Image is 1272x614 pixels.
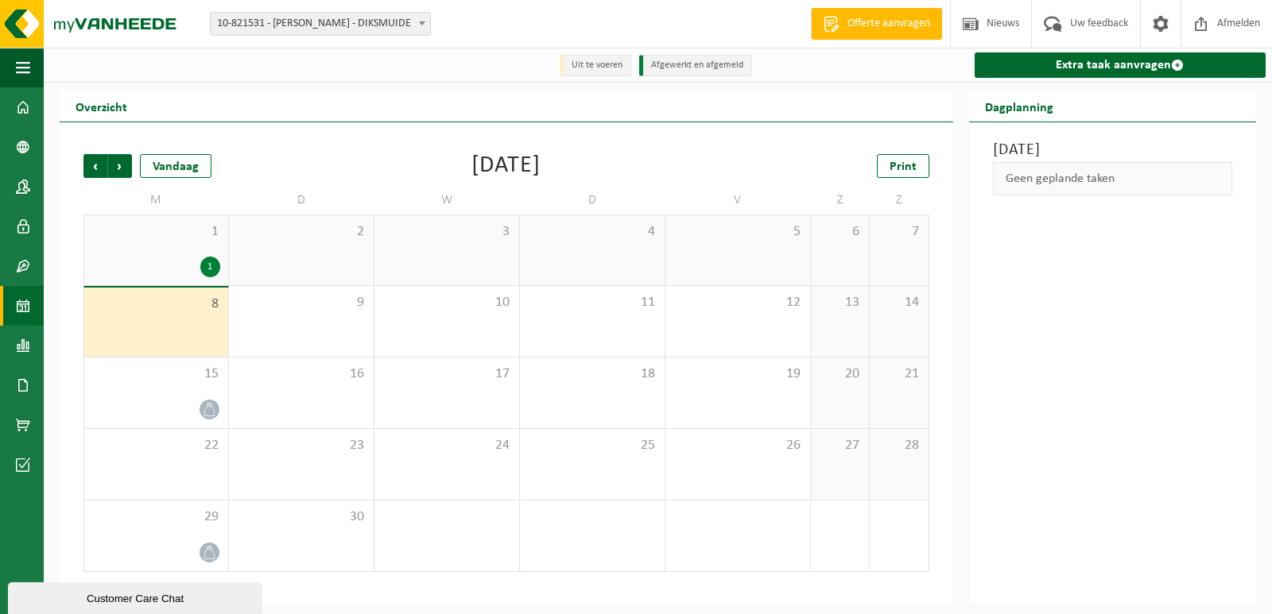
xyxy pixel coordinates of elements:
span: 19 [673,365,802,383]
span: 23 [237,437,366,454]
div: Vandaag [140,154,211,178]
td: Z [870,186,929,214]
td: Z [811,186,870,214]
span: 6 [819,223,861,241]
td: V [665,186,811,214]
span: 11 [528,294,657,311]
div: 1 [200,257,220,277]
span: 21 [878,365,921,383]
span: 18 [528,365,657,383]
div: [DATE] [471,154,541,178]
span: 4 [528,223,657,241]
span: Offerte aanvragen [843,16,934,32]
span: 3 [382,223,511,241]
span: Volgende [108,154,132,178]
td: W [374,186,520,214]
span: 22 [92,437,220,454]
span: 20 [819,365,861,383]
span: 13 [819,294,861,311]
a: Offerte aanvragen [811,8,942,40]
span: 14 [878,294,921,311]
span: 10 [382,294,511,311]
span: 26 [673,437,802,454]
span: 2 [237,223,366,241]
span: 10-821531 - NUTTENS GRETA - DIKSMUIDE [211,13,430,35]
span: 12 [673,294,802,311]
span: 16 [237,365,366,383]
span: Print [890,160,917,173]
span: 1 [92,223,220,241]
h3: [DATE] [993,138,1232,162]
span: 15 [92,365,220,383]
span: 7 [878,223,921,241]
li: Afgewerkt en afgemeld [639,55,752,76]
span: 30 [237,508,366,526]
span: 28 [878,437,921,454]
div: Geen geplande taken [993,162,1232,195]
span: 24 [382,437,511,454]
span: 29 [92,508,220,526]
td: D [229,186,374,214]
td: D [520,186,665,214]
a: Extra taak aanvragen [975,52,1266,78]
h2: Dagplanning [969,91,1069,122]
a: Print [877,154,929,178]
span: 5 [673,223,802,241]
span: 27 [819,437,861,454]
span: 9 [237,294,366,311]
span: 8 [92,295,220,313]
li: Uit te voeren [560,55,631,76]
span: 25 [528,437,657,454]
h2: Overzicht [60,91,143,122]
iframe: chat widget [8,579,266,614]
span: 10-821531 - NUTTENS GRETA - DIKSMUIDE [210,12,431,36]
td: M [83,186,229,214]
span: 17 [382,365,511,383]
span: Vorige [83,154,107,178]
